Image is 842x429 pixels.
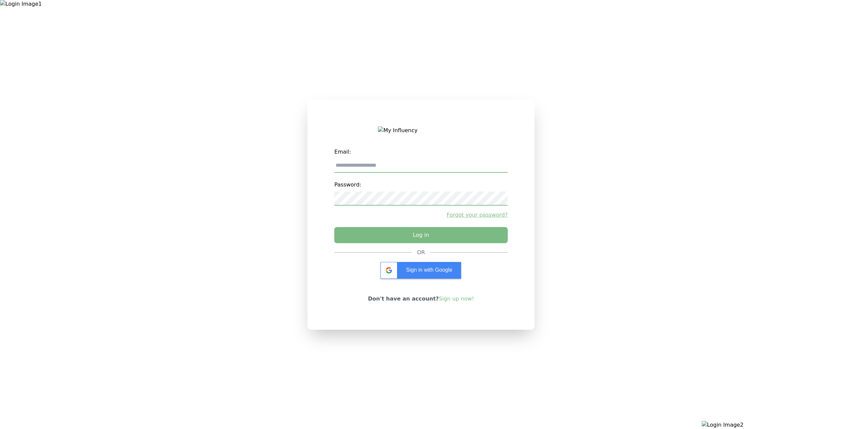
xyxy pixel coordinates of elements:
[378,126,464,135] img: My Influency
[381,262,461,279] div: Sign in with Google
[702,421,842,429] img: Login Image2
[406,267,452,273] span: Sign in with Google
[439,296,474,302] a: Sign up now!
[334,227,507,243] button: Log in
[417,249,425,257] div: OR
[334,211,507,219] a: Forgot your password?
[368,295,474,303] p: Don't have an account?
[334,145,507,159] label: Email:
[334,178,507,192] label: Password:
